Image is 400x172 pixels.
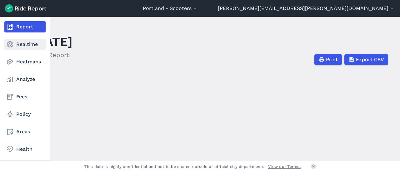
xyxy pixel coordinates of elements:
[4,144,46,155] a: Health
[268,164,301,170] a: View our Terms.
[218,5,395,12] button: [PERSON_NAME][EMAIL_ADDRESS][PERSON_NAME][DOMAIN_NAME]
[314,54,342,65] button: Print
[4,56,46,67] a: Heatmaps
[5,4,46,12] img: Ride Report
[32,50,72,60] h2: Daily Report
[32,33,72,50] h1: [DATE]
[4,109,46,120] a: Policy
[4,74,46,85] a: Analyze
[4,21,46,32] a: Report
[344,54,388,65] button: Export CSV
[4,39,46,50] a: Realtime
[356,56,384,63] span: Export CSV
[143,5,198,12] button: Portland - Scooters
[4,91,46,102] a: Fees
[326,56,338,63] span: Print
[4,126,46,137] a: Areas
